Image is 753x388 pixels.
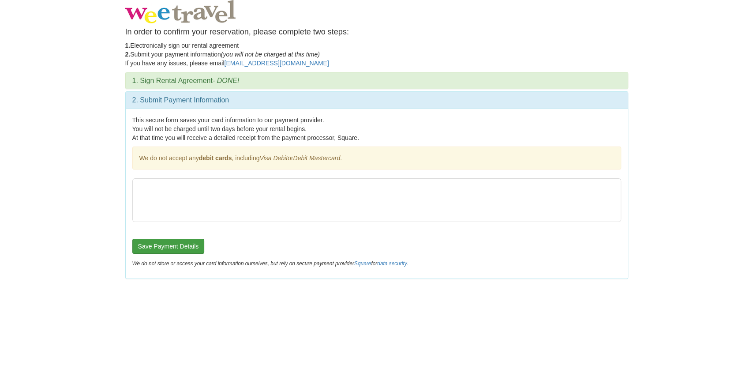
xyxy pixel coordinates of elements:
[377,260,407,267] a: data security
[125,42,131,49] strong: 1.
[133,179,621,222] iframe: Secure Credit Card Form
[354,260,371,267] a: Square
[125,51,131,58] strong: 2.
[125,41,628,68] p: Electronically sign our rental agreement Submit your payment information If you have any issues, ...
[132,260,408,267] em: We do not store or access your card information ourselves, but rely on secure payment provider for .
[132,239,205,254] button: Save Payment Details
[224,60,329,67] a: [EMAIL_ADDRESS][DOMAIN_NAME]
[132,116,621,142] p: This secure form saves your card information to our payment provider. You will not be charged unt...
[132,77,621,85] h3: 1. Sign Rental Agreement
[213,77,239,84] em: - DONE!
[132,147,621,170] div: We do not accept any , including or .
[125,28,628,37] h4: In order to confirm your reservation, please complete two steps:
[199,154,232,162] strong: debit cards
[259,154,288,162] em: Visa Debit
[221,51,320,58] em: (you will not be charged at this time)
[293,154,340,162] em: Debit Mastercard
[132,96,621,104] h3: 2. Submit Payment Information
